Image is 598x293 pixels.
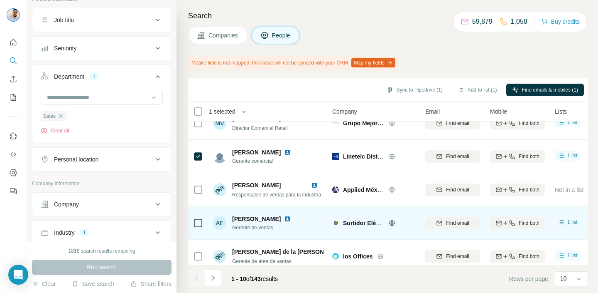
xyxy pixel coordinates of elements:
button: Find email [425,117,480,129]
img: LinkedIn logo [284,216,291,222]
span: results [231,276,278,282]
button: Use Surfe on LinkedIn [7,129,20,144]
span: Find email [446,153,469,160]
button: Sync to Pipedrive (1) [381,84,448,96]
div: 1 [89,73,99,80]
span: Ios Offices [343,252,373,261]
button: Save search [72,280,114,288]
span: of [246,276,251,282]
span: Company [332,107,357,116]
div: AE [213,216,226,230]
span: Find email [446,186,469,194]
img: Logo of Linetelc Distribuidor Autorizado Telcel [332,153,339,160]
span: 1 list [567,252,578,259]
div: Company [54,200,79,209]
button: Department1 [32,67,171,90]
button: Enrich CSV [7,72,20,87]
span: [PERSON_NAME] [232,182,281,189]
span: Director Comercial Retail [232,125,287,131]
p: 1,058 [511,17,527,27]
button: Find both [490,217,545,229]
span: [PERSON_NAME] [232,215,281,223]
div: MV [213,117,226,130]
button: Industry1 [32,223,171,243]
span: Not in a list [555,186,583,193]
img: LinkedIn logo [284,149,291,156]
span: 1 list [567,219,578,226]
div: Job title [54,16,74,24]
button: Use Surfe API [7,147,20,162]
span: 143 [251,276,261,282]
span: Sales [43,112,56,120]
span: Lists [555,107,567,116]
button: Find both [490,150,545,163]
span: [PERSON_NAME] de la [PERSON_NAME] [232,248,346,256]
p: 59,879 [472,17,493,27]
img: Logo of Applied México S.A. de C.V. [332,186,339,193]
span: Find both [519,153,539,160]
button: Company [32,194,171,214]
button: Find both [490,117,545,129]
button: Find both [490,184,545,196]
span: 1 selected [209,107,235,116]
span: Surtidor Eléctrico de Monterrey [343,220,430,226]
img: Logo of Surtidor Eléctrico de Monterrey [332,220,339,226]
span: Responsable de ventas para la industria [232,192,321,198]
img: LinkedIn logo [311,182,318,189]
button: Seniority [32,38,171,58]
button: Find email [425,150,480,163]
span: Gerente de área de ventas [232,258,292,264]
span: Companies [208,31,239,40]
span: Find email [446,253,469,260]
div: Department [54,72,84,81]
button: Find email [425,184,480,196]
span: Gerente de ventas [232,224,294,231]
button: Find email [425,250,480,263]
button: Find emails & mobiles (1) [506,84,584,96]
span: Grupo Mejorcompratv [343,119,385,127]
div: Industry [54,228,75,237]
div: Mobile field is not mapped, this value will not be synced with your CRM [188,56,397,70]
button: Map my fields [351,58,395,67]
span: Mobile [490,107,507,116]
button: Feedback [7,184,20,199]
div: 1818 search results remaining [69,247,135,255]
button: Clear all [41,127,69,134]
span: Gerente comercial [232,157,294,165]
button: Clear [32,280,56,288]
button: Search [7,53,20,68]
button: Quick start [7,35,20,50]
span: Find both [519,219,539,227]
span: [PERSON_NAME] [232,148,281,156]
span: Linetelc Distribuidor Autorizado Telcel [343,153,449,160]
button: Share filters [130,280,172,288]
span: Find both [519,119,539,127]
button: Find email [425,217,480,229]
span: Email [425,107,440,116]
button: Job title [32,10,171,30]
img: Logo of Ios Offices [332,253,339,260]
button: Find both [490,250,545,263]
span: 1 list [567,119,578,126]
img: Logo of Grupo Mejorcompratv [332,122,339,124]
span: 1 - 10 [231,276,246,282]
button: Navigate to next page [205,270,221,286]
button: Buy credits [541,16,580,27]
span: Find email [446,219,469,227]
div: Personal location [54,155,98,164]
h4: Search [188,10,588,22]
div: 1 [80,229,89,236]
button: Add to list (1) [452,84,503,96]
div: Open Intercom Messenger [8,265,28,285]
button: Personal location [32,149,171,169]
span: Rows per page [509,275,548,283]
button: Dashboard [7,165,20,180]
img: Avatar [213,150,226,163]
span: Find email [446,119,469,127]
p: 10 [560,274,567,283]
span: 1 list [567,152,578,159]
span: Applied México S.A. de C.V. [343,186,419,193]
img: Avatar [213,250,226,263]
span: Find both [519,186,539,194]
img: Avatar [213,183,226,196]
